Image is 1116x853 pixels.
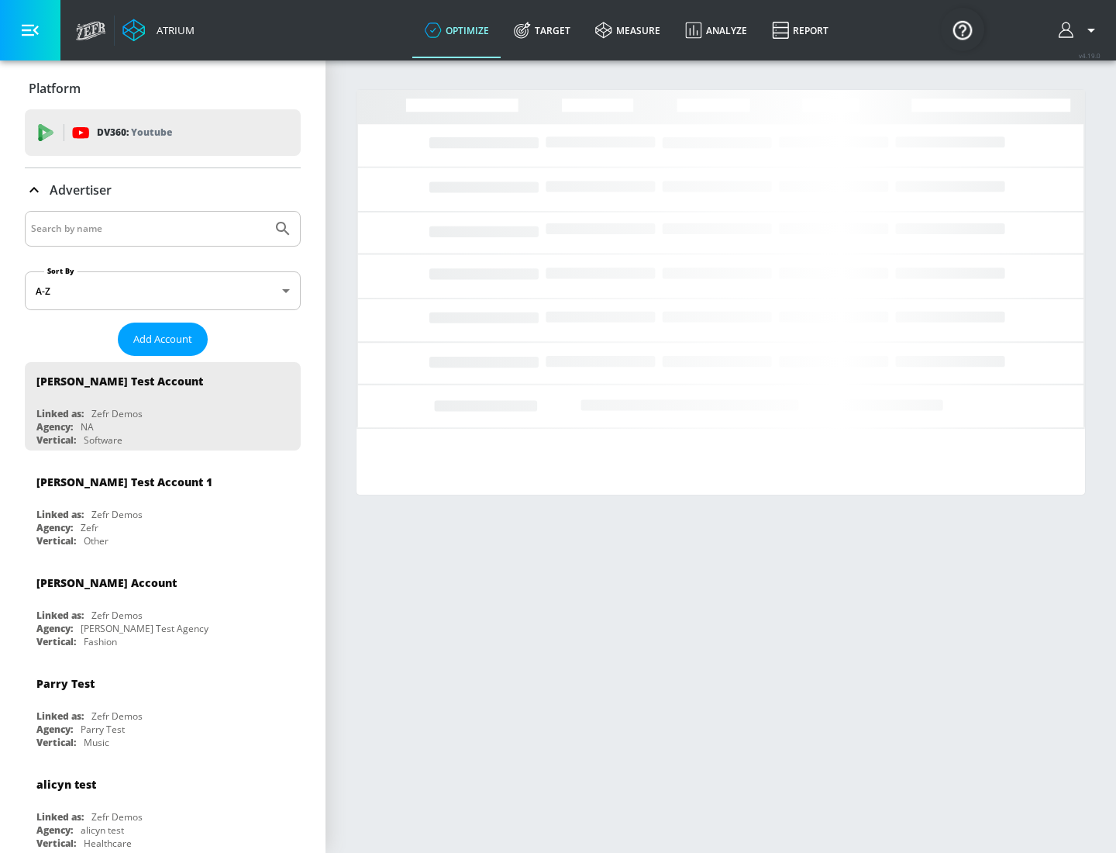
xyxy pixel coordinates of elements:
[36,777,96,792] div: alicyn test
[81,824,124,837] div: alicyn test
[36,824,73,837] div: Agency:
[25,362,301,451] div: [PERSON_NAME] Test AccountLinked as:Zefr DemosAgency:NAVertical:Software
[84,534,108,547] div: Other
[25,564,301,652] div: [PERSON_NAME] AccountLinked as:Zefr DemosAgency:[PERSON_NAME] Test AgencyVertical:Fashion
[25,168,301,212] div: Advertiser
[84,635,117,648] div: Fashion
[759,2,841,58] a: Report
[673,2,759,58] a: Analyze
[36,475,212,489] div: [PERSON_NAME] Test Account 1
[50,181,112,199] p: Advertiser
[36,635,76,648] div: Vertical:
[84,837,132,850] div: Healthcare
[25,665,301,753] div: Parry TestLinked as:Zefr DemosAgency:Parry TestVertical:Music
[36,723,73,736] div: Agency:
[36,508,84,521] div: Linked as:
[81,723,125,736] div: Parry Test
[36,810,84,824] div: Linked as:
[118,323,208,356] button: Add Account
[91,710,143,723] div: Zefr Demos
[84,736,109,749] div: Music
[122,19,195,42] a: Atrium
[25,463,301,551] div: [PERSON_NAME] Test Account 1Linked as:Zefr DemosAgency:ZefrVertical:Other
[1079,51,1100,60] span: v 4.19.0
[36,534,76,547] div: Vertical:
[36,374,203,389] div: [PERSON_NAME] Test Account
[583,2,673,58] a: measure
[84,433,122,447] div: Software
[150,23,195,37] div: Atrium
[36,420,73,433] div: Agency:
[81,521,98,534] div: Zefr
[25,67,301,110] div: Platform
[36,837,76,850] div: Vertical:
[91,508,143,521] div: Zefr Demos
[31,219,266,239] input: Search by name
[91,407,143,420] div: Zefr Demos
[36,407,84,420] div: Linked as:
[81,420,94,433] div: NA
[25,271,301,310] div: A-Z
[36,433,76,447] div: Vertical:
[36,622,73,635] div: Agency:
[133,330,192,348] span: Add Account
[25,109,301,156] div: DV360: Youtube
[36,676,95,691] div: Parry Test
[97,124,172,141] p: DV360:
[36,609,84,622] div: Linked as:
[36,736,76,749] div: Vertical:
[36,521,73,534] div: Agency:
[941,8,984,51] button: Open Resource Center
[29,80,81,97] p: Platform
[36,575,177,590] div: [PERSON_NAME] Account
[91,609,143,622] div: Zefr Demos
[81,622,208,635] div: [PERSON_NAME] Test Agency
[91,810,143,824] div: Zefr Demos
[501,2,583,58] a: Target
[412,2,501,58] a: optimize
[44,266,77,276] label: Sort By
[131,124,172,140] p: Youtube
[36,710,84,723] div: Linked as:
